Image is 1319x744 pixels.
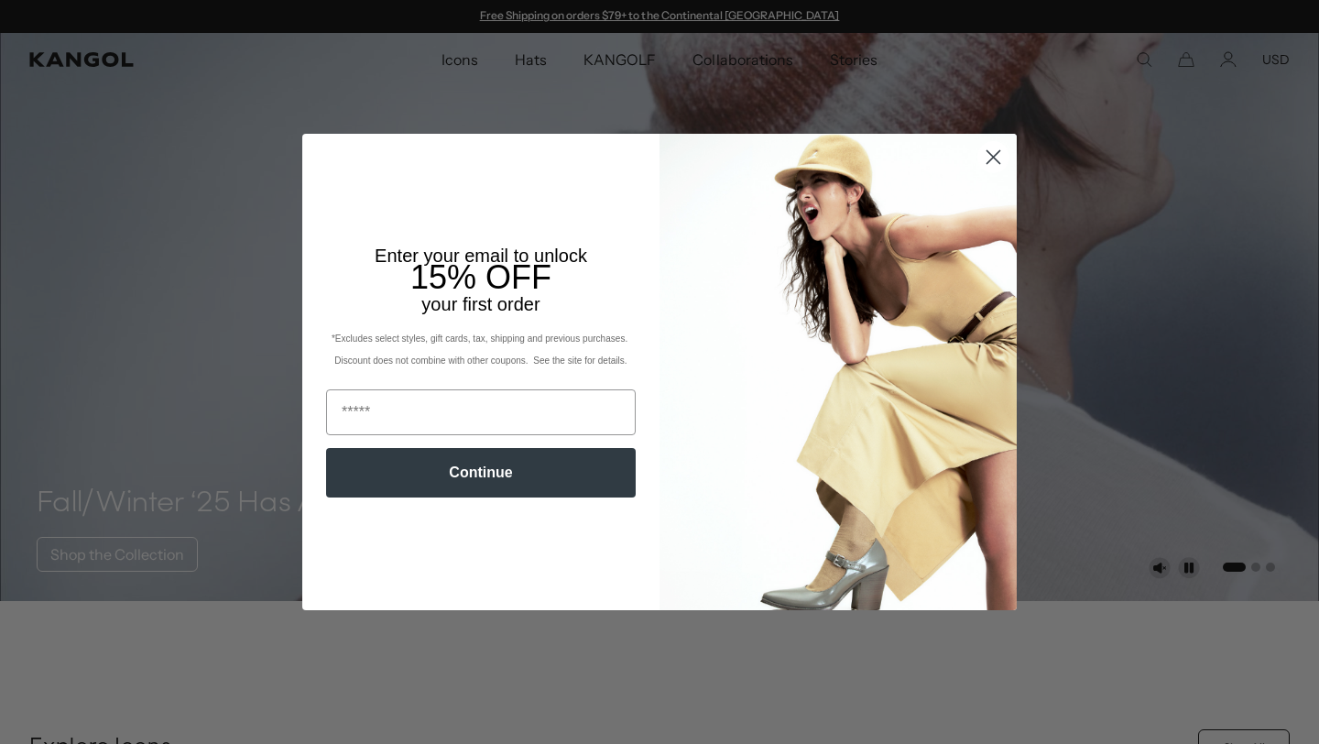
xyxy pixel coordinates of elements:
[410,258,551,296] span: 15% OFF
[326,448,636,498] button: Continue
[326,389,636,435] input: Email
[659,134,1017,610] img: 93be19ad-e773-4382-80b9-c9d740c9197f.jpeg
[421,294,540,314] span: your first order
[332,334,630,366] span: *Excludes select styles, gift cards, tax, shipping and previous purchases. Discount does not comb...
[977,141,1009,173] button: Close dialog
[375,246,587,266] span: Enter your email to unlock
